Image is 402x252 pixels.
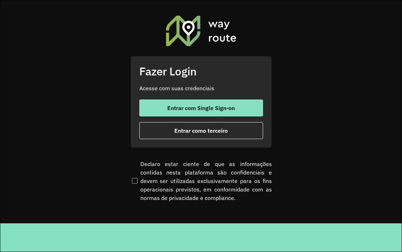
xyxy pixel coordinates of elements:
[139,65,263,78] h2: Fazer Login
[174,128,228,133] span: Entrar como terceiro
[130,160,272,202] label: Declaro estar ciente de que as informações contidas nesta plataforma são confidenciais e devem se...
[139,122,263,139] button: button
[167,105,235,111] span: Entrar com Single Sign-on
[165,15,238,47] img: Roteirizador AmbevTech
[139,84,263,92] p: Acesse com suas credenciais
[139,99,263,116] button: button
